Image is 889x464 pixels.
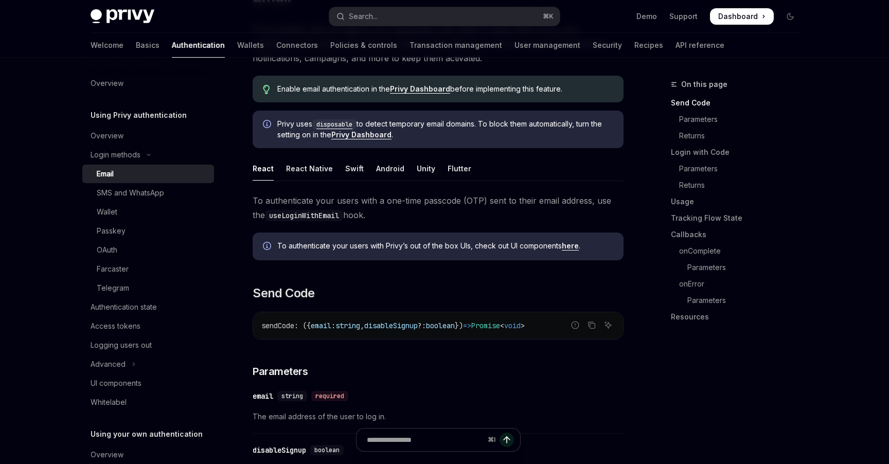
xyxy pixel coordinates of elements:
a: Whitelabel [82,393,214,412]
code: disposable [312,119,357,130]
a: Recipes [634,33,663,58]
span: string [335,321,360,330]
a: Transaction management [410,33,502,58]
a: Overview [82,74,214,93]
a: Parameters [671,292,807,309]
a: Logging users out [82,336,214,354]
div: Email [97,168,114,180]
div: Overview [91,77,123,90]
a: Overview [82,445,214,464]
a: Connectors [276,33,318,58]
span: ⌘ K [543,12,554,21]
button: Send message [500,433,514,447]
div: OAuth [97,244,117,256]
a: Tracking Flow State [671,210,807,226]
h5: Using Privy authentication [91,109,187,121]
a: Callbacks [671,226,807,243]
a: Overview [82,127,214,145]
span: , [360,321,364,330]
a: Policies & controls [330,33,397,58]
span: : ({ [294,321,311,330]
span: void [504,321,521,330]
span: string [281,392,303,400]
button: Ask AI [601,318,615,332]
button: Report incorrect code [568,318,582,332]
input: Ask a question... [367,429,484,451]
a: Security [593,33,622,58]
a: Privy Dashboard [331,130,392,139]
div: Login methods [91,149,140,161]
div: Advanced [91,358,126,370]
span: ?: [418,321,426,330]
span: Parameters [253,364,308,379]
svg: Info [263,242,273,252]
a: Authentication [172,33,225,58]
a: Demo [636,11,657,22]
a: onComplete [671,243,807,259]
button: Toggle Advanced section [82,355,214,373]
div: email [253,391,273,401]
div: Flutter [448,156,471,181]
a: Resources [671,309,807,325]
a: Welcome [91,33,123,58]
a: onError [671,276,807,292]
a: Parameters [671,160,807,177]
a: Authentication state [82,298,214,316]
a: Passkey [82,222,214,240]
span: sendCode [261,321,294,330]
div: React Native [286,156,333,181]
div: Android [376,156,404,181]
div: UI components [91,377,141,389]
span: Privy uses to detect temporary email domains. To block them automatically, turn the setting on in... [277,119,613,140]
a: Privy Dashboard [390,84,450,94]
a: Support [669,11,698,22]
span: To authenticate your users with a one-time passcode (OTP) sent to their email address, use the hook. [253,193,624,222]
a: Wallet [82,203,214,221]
div: Telegram [97,282,129,294]
span: < [500,321,504,330]
a: SMS and WhatsApp [82,184,214,202]
span: boolean [426,321,455,330]
div: Logging users out [91,339,152,351]
a: Wallets [237,33,264,58]
div: Access tokens [91,320,140,332]
button: Toggle dark mode [782,8,798,25]
span: => [463,321,471,330]
a: Access tokens [82,317,214,335]
a: Dashboard [710,8,774,25]
span: disableSignup [364,321,418,330]
a: disposable [312,119,357,128]
a: OAuth [82,241,214,259]
a: Login with Code [671,144,807,160]
a: Farcaster [82,260,214,278]
code: useLoginWithEmail [265,210,343,221]
span: On this page [681,78,727,91]
div: Wallet [97,206,117,218]
button: Copy the contents from the code block [585,318,598,332]
a: Returns [671,177,807,193]
div: Whitelabel [91,396,127,408]
div: Unity [417,156,435,181]
a: UI components [82,374,214,392]
a: here [562,241,579,251]
a: Telegram [82,279,214,297]
a: Send Code [671,95,807,111]
a: Email [82,165,214,183]
a: Parameters [671,111,807,128]
span: Send Code [253,285,315,301]
div: Overview [91,130,123,142]
div: Authentication state [91,301,157,313]
img: dark logo [91,9,154,24]
button: Toggle Login methods section [82,146,214,164]
span: Promise [471,321,500,330]
span: }) [455,321,463,330]
div: React [253,156,274,181]
a: Returns [671,128,807,144]
a: Parameters [671,259,807,276]
div: Passkey [97,225,126,237]
h5: Using your own authentication [91,428,203,440]
div: required [311,391,348,401]
div: SMS and WhatsApp [97,187,164,199]
a: Basics [136,33,159,58]
button: Open search [329,7,560,26]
